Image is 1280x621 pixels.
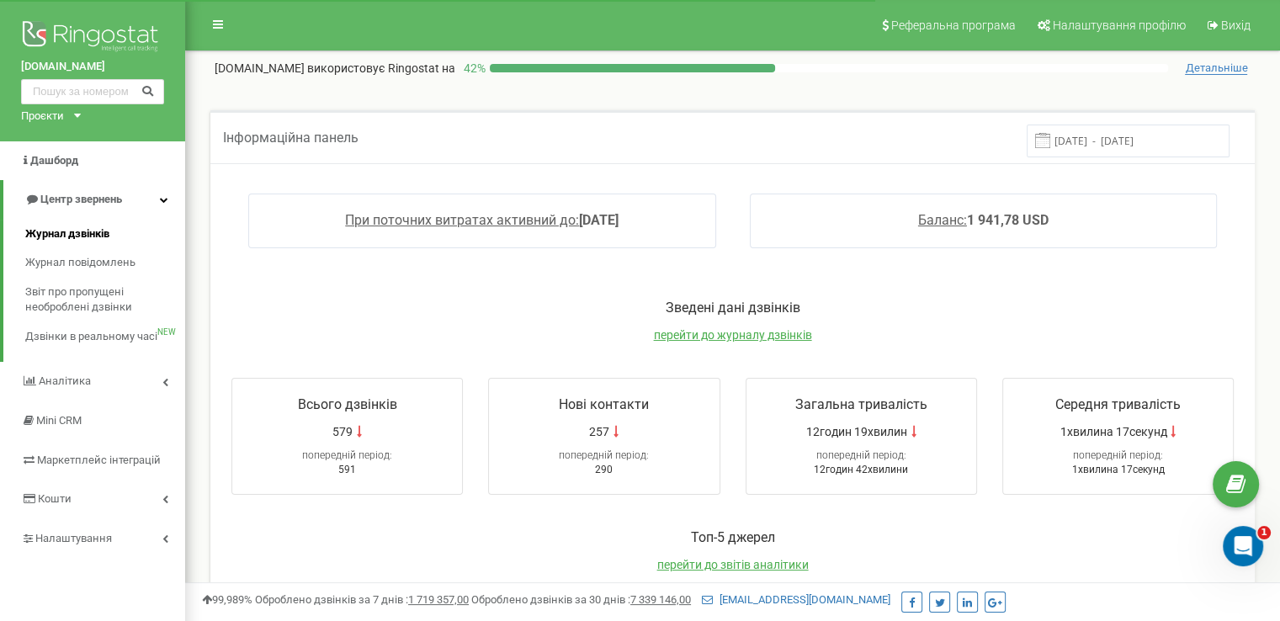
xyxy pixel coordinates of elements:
span: Журнал дзвінків [25,226,109,242]
span: Налаштування [35,532,112,544]
span: 12годин 42хвилини [814,464,908,475]
span: попередній період: [816,449,906,461]
span: Реферальна програма [891,19,1016,32]
iframe: Intercom live chat [1223,526,1263,566]
a: [DOMAIN_NAME] [21,59,164,75]
span: Зведені дані дзвінків [666,300,800,316]
span: Загальна тривалість [795,396,927,412]
span: Звіт про пропущені необроблені дзвінки [25,284,177,316]
span: Баланс: [918,212,967,228]
span: 1хвилина 17секунд [1060,423,1166,440]
span: Дашборд [30,154,78,167]
span: Середня тривалість [1055,396,1181,412]
span: 290 [595,464,613,475]
p: 42 % [455,60,490,77]
span: Mini CRM [36,414,82,427]
a: Журнал повідомлень [25,248,185,278]
span: Нові контакти [559,396,649,412]
span: Всього дзвінків [298,396,397,412]
span: Вихід [1221,19,1251,32]
span: використовує Ringostat на [307,61,455,75]
p: [DOMAIN_NAME] [215,60,455,77]
div: Проєкти [21,109,64,125]
span: 1хвилина 17секунд [1071,464,1164,475]
a: Дзвінки в реальному часіNEW [25,322,185,352]
a: При поточних витратах активний до:[DATE] [345,212,619,228]
span: Оброблено дзвінків за 7 днів : [255,593,469,606]
span: Центр звернень [40,193,122,205]
span: 99,989% [202,593,252,606]
img: Ringostat logo [21,17,164,59]
u: 1 719 357,00 [408,593,469,606]
a: перейти до звітів аналітики [657,558,809,571]
span: Кошти [38,492,72,505]
span: 257 [589,423,609,440]
a: Баланс:1 941,78 USD [918,212,1049,228]
a: Центр звернень [3,180,185,220]
a: Звіт про пропущені необроблені дзвінки [25,278,185,322]
span: Журнал повідомлень [25,255,135,271]
span: 12годин 19хвилин [806,423,907,440]
span: Toп-5 джерел [691,529,775,545]
input: Пошук за номером [21,79,164,104]
span: Інформаційна панель [223,130,359,146]
span: При поточних витратах активний до: [345,212,579,228]
a: [EMAIL_ADDRESS][DOMAIN_NAME] [702,593,890,606]
span: Налаштування профілю [1053,19,1186,32]
span: 591 [338,464,356,475]
span: Оброблено дзвінків за 30 днів : [471,593,691,606]
span: Дзвінки в реальному часі [25,329,157,345]
span: попередній період: [302,449,392,461]
span: 1 [1257,526,1271,539]
span: попередній період: [1073,449,1163,461]
span: Детальніше [1185,61,1247,75]
span: попередній період: [559,449,649,461]
u: 7 339 146,00 [630,593,691,606]
a: Журнал дзвінків [25,220,185,249]
span: 579 [332,423,353,440]
span: Маркетплейс інтеграцій [37,454,161,466]
a: перейти до журналу дзвінків [654,328,812,342]
span: Аналiтика [39,374,91,387]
